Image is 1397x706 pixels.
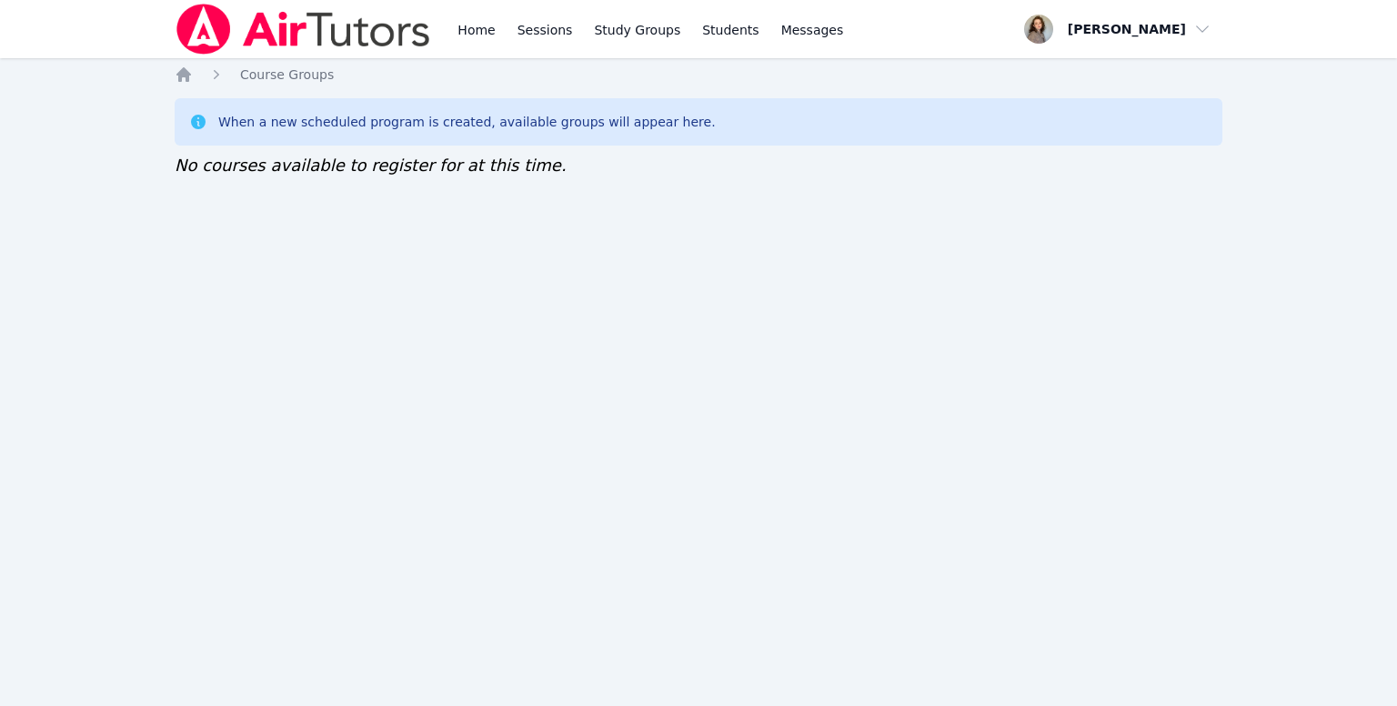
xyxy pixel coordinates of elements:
[218,113,716,131] div: When a new scheduled program is created, available groups will appear here.
[175,156,567,175] span: No courses available to register for at this time.
[240,67,334,82] span: Course Groups
[175,4,432,55] img: Air Tutors
[240,66,334,84] a: Course Groups
[781,21,844,39] span: Messages
[175,66,1222,84] nav: Breadcrumb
